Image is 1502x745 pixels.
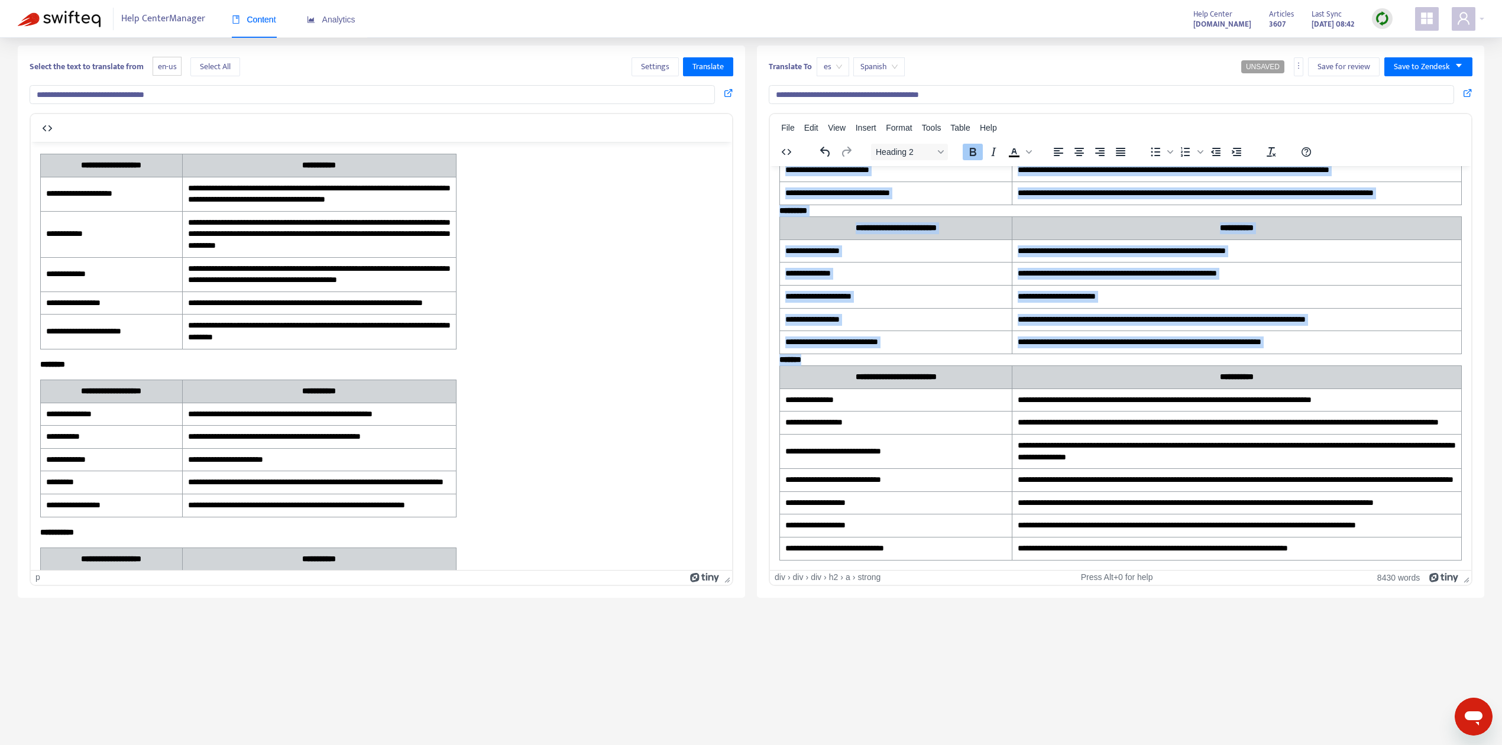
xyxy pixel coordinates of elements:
iframe: Rich Text Area [770,166,1471,570]
div: › [853,572,856,582]
div: Bullet list [1145,144,1175,160]
span: Translate [692,60,724,73]
button: Bold [963,144,983,160]
button: Help [1296,144,1316,160]
div: div [811,572,821,582]
div: › [824,572,827,582]
button: Settings [632,57,679,76]
button: Save for review [1308,57,1380,76]
button: more [1294,57,1303,76]
div: › [788,572,791,582]
span: Select All [200,60,231,73]
a: [DOMAIN_NAME] [1193,17,1251,31]
div: Press the Up and Down arrow keys to resize the editor. [720,571,732,585]
div: Numbered list [1176,144,1205,160]
div: strong [857,572,881,582]
span: caret-down [1455,61,1463,70]
span: Analytics [307,15,355,24]
button: Align center [1069,144,1089,160]
div: Press the Up and Down arrow keys to resize the editor. [1459,571,1471,585]
span: en-us [153,57,182,76]
span: UNSAVED [1246,63,1280,71]
img: Swifteq [18,11,101,27]
span: Insert [856,123,876,132]
span: View [828,123,846,132]
button: Decrease indent [1206,144,1226,160]
strong: [DATE] 08:42 [1312,18,1354,31]
div: a [846,572,850,582]
button: 8430 words [1377,572,1420,582]
div: Text color Black [1004,144,1034,160]
b: Translate To [769,60,812,73]
span: Content [232,15,276,24]
span: Help Center [1193,8,1232,21]
b: Select the text to translate from [30,60,144,73]
span: area-chart [307,15,315,24]
span: es [824,58,842,76]
div: Press Alt+0 for help [1003,572,1231,582]
span: Tools [922,123,941,132]
button: Increase indent [1226,144,1247,160]
div: › [840,572,843,582]
button: Select All [190,57,240,76]
span: Format [886,123,912,132]
div: p [35,572,40,582]
span: Help Center Manager [121,8,205,30]
div: div [775,572,785,582]
span: Settings [641,60,669,73]
span: more [1294,61,1303,70]
img: sync.dc5367851b00ba804db3.png [1375,11,1390,26]
span: Save to Zendesk [1394,60,1450,73]
button: Align left [1048,144,1069,160]
div: › [805,572,808,582]
strong: 3607 [1269,18,1286,31]
span: Edit [804,123,818,132]
span: Help [980,123,997,132]
span: book [232,15,240,24]
button: Clear formatting [1261,144,1281,160]
div: h2 [829,572,839,582]
button: Block Heading 2 [871,144,948,160]
button: Translate [683,57,733,76]
span: Heading 2 [876,147,934,157]
span: Save for review [1318,60,1370,73]
span: appstore [1420,11,1434,25]
span: user [1456,11,1471,25]
iframe: Rich Text Area [31,142,732,570]
button: Save to Zendeskcaret-down [1384,57,1472,76]
button: Italic [983,144,1004,160]
strong: [DOMAIN_NAME] [1193,18,1251,31]
button: Redo [836,144,856,160]
div: div [793,572,804,582]
iframe: Botón para iniciar la ventana de mensajería [1455,698,1493,736]
a: Powered by Tiny [1429,572,1459,582]
span: Table [950,123,970,132]
span: Last Sync [1312,8,1342,21]
span: Articles [1269,8,1294,21]
button: Undo [815,144,836,160]
span: File [781,123,795,132]
a: Powered by Tiny [690,572,720,582]
button: Justify [1111,144,1131,160]
span: Spanish [860,58,898,76]
button: Align right [1090,144,1110,160]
